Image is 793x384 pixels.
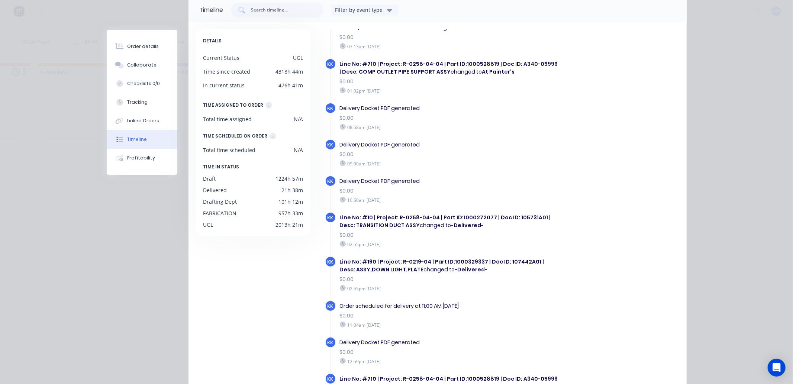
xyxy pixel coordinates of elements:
[340,104,558,112] div: Delivery Docket PDF generated
[203,221,213,229] div: UGL
[127,155,155,161] div: Profitability
[200,6,223,14] div: Timeline
[340,60,558,76] div: changed to
[340,151,558,158] div: $0.00
[294,115,303,123] div: N/A
[275,221,303,229] div: 2013h 21m
[294,146,303,154] div: N/A
[328,214,333,221] span: KK
[340,124,558,130] div: 08:58am [DATE]
[127,136,147,143] div: Timeline
[127,62,157,68] div: Collaborate
[340,241,558,248] div: 02:55pm [DATE]
[203,101,264,109] div: TIME ASSIGNED TO ORDER
[335,6,385,14] div: Filter by event type
[275,175,303,183] div: 1224h 57m
[203,115,252,123] div: Total time assigned
[107,56,177,74] button: Collaborate
[340,231,558,239] div: $0.00
[203,37,222,45] span: DETAILS
[278,81,303,89] div: 476h 41m
[127,43,159,50] div: Order details
[340,197,558,203] div: 10:50am [DATE]
[340,258,558,274] div: changed to
[340,87,558,94] div: 01:02pm [DATE]
[203,163,239,171] span: TIME IN STATUS
[340,43,558,50] div: 07:13am [DATE]
[203,198,237,206] div: Drafting Dept
[340,322,558,328] div: 11:04am [DATE]
[107,112,177,130] button: Linked Orders
[328,178,333,185] span: KK
[482,68,515,75] b: At Painter's
[328,61,333,68] span: KK
[203,81,245,89] div: In current status
[340,348,558,356] div: $0.00
[340,358,558,365] div: 12:59pm [DATE]
[340,214,558,229] div: changed to
[107,149,177,167] button: Profitability
[281,186,303,194] div: 21h 38m
[127,117,159,124] div: Linked Orders
[340,285,558,292] div: 02:55pm [DATE]
[328,105,333,112] span: KK
[451,222,484,229] b: -Delivered-
[340,258,544,273] b: Line No: #190 | Project: R-0219-04 | Part ID:1000329337 | Doc ID: 107442A01 | Desc: ASSY,DOWN LIG...
[328,141,333,148] span: KK
[340,187,558,195] div: $0.00
[293,54,303,62] div: UGL
[107,93,177,112] button: Tracking
[278,209,303,217] div: 957h 33m
[340,339,558,346] div: Delivery Docket PDF generated
[455,266,488,273] b: -Delivered-
[127,99,148,106] div: Tracking
[203,186,227,194] div: Delivered
[340,60,558,75] b: Line No: #710 | Project: R-0258-04-04 | Part ID:1000528819 | Doc ID: A340-05996 | Desc: COMP OUTL...
[340,177,558,185] div: Delivery Docket PDF generated
[107,130,177,149] button: Timeline
[340,214,551,229] b: Line No: #10 | Project: R-0258-04-04 | Part ID:1000272077 | Doc ID: 105731A01 | Desc: TRANSITION ...
[768,359,786,377] div: Open Intercom Messenger
[331,4,398,16] button: Filter by event type
[203,132,268,140] div: TIME SCHEDULED ON ORDER
[328,303,333,310] span: KK
[340,78,558,85] div: $0.00
[127,80,160,87] div: Checklists 0/0
[107,74,177,93] button: Checklists 0/0
[328,339,333,346] span: KK
[278,198,303,206] div: 101h 12m
[275,68,303,75] div: 4318h 44m
[340,312,558,320] div: $0.00
[340,33,558,41] div: $0.00
[340,141,558,149] div: Delivery Docket PDF generated
[203,68,251,75] div: Time since created
[203,209,237,217] div: FABRICATION
[340,160,558,167] div: 09:00am [DATE]
[340,114,558,122] div: $0.00
[340,275,558,283] div: $0.00
[107,37,177,56] button: Order details
[203,175,216,183] div: Draft
[203,54,240,62] div: Current Status
[328,258,333,265] span: KK
[203,146,256,154] div: Total time scheduled
[251,6,312,14] input: Search timeline...
[340,302,558,310] div: Order scheduled for delivery at 11:00 AM [DATE]
[328,375,333,383] span: KK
